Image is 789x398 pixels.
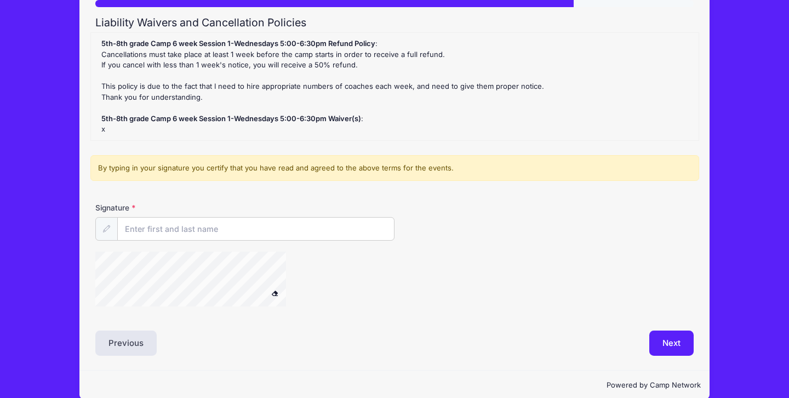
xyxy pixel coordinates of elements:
strong: 5th-8th grade Camp 6 week Session 1-Wednesdays 5:00-6:30pm Refund Policy [101,39,375,48]
div: : Cancellations must take place at least 1 week before the camp starts in order to receive a full... [96,38,693,135]
h2: Liability Waivers and Cancellation Policies [95,16,694,29]
button: Next [649,331,694,356]
p: Powered by Camp Network [88,380,701,391]
strong: 5th-8th grade Camp 6 week Session 1-Wednesdays 5:00-6:30pm Waiver(s) [101,114,361,123]
label: Signature [95,202,245,213]
button: Previous [95,331,157,356]
div: By typing in your signature you certify that you have read and agreed to the above terms for the ... [90,155,699,181]
input: Enter first and last name [117,217,395,241]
